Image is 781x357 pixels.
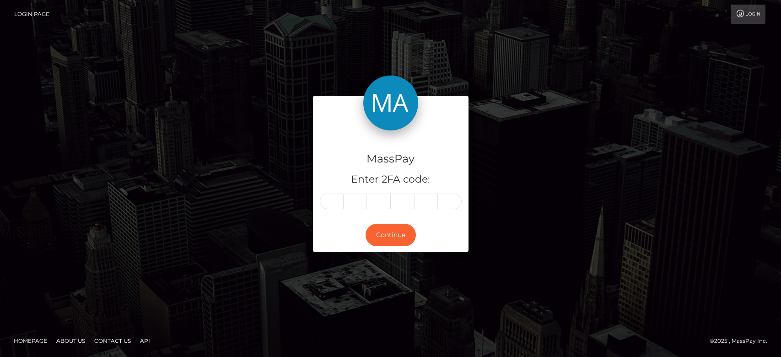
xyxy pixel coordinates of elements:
[320,173,462,187] h5: Enter 2FA code:
[366,224,416,246] button: Continue
[91,334,135,348] a: Contact Us
[363,76,418,130] img: MassPay
[731,5,765,24] a: Login
[136,334,154,348] a: API
[320,151,462,167] h4: MassPay
[710,336,774,346] div: © 2025 , MassPay Inc.
[10,334,51,348] a: Homepage
[14,5,49,24] a: Login Page
[53,334,89,348] a: About Us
